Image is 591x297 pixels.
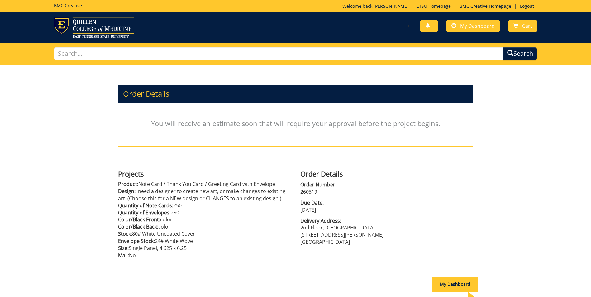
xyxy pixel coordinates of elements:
span: Envelope Stock: [118,238,155,244]
p: Welcome back, ! | | | [342,3,537,9]
span: Delivery Address: [300,217,473,224]
span: Quantity of Note Cards: [118,202,173,209]
span: Stock: [118,230,132,237]
span: Due Date: [300,199,473,206]
div: My Dashboard [432,277,478,292]
p: 260319 [300,188,473,196]
h5: BMC Creative [54,3,82,8]
p: [STREET_ADDRESS][PERSON_NAME] [300,231,473,238]
p: No [118,252,291,259]
span: My Dashboard [460,22,495,29]
a: [PERSON_NAME] [374,3,408,9]
a: My Dashboard [446,20,500,32]
a: ETSU Homepage [413,3,454,9]
span: Design: [118,188,136,195]
h4: Order Details [300,170,473,177]
p: [DATE] [300,206,473,214]
a: Logout [517,3,537,9]
span: Cart [522,22,532,29]
p: I need a designer to create new art, or make changes to existing art. (Choose this for a NEW desi... [118,188,291,202]
span: Color/Black Back: [118,223,158,230]
span: Size: [118,245,129,252]
p: Single Panel, 4.625 x 6.25 [118,245,291,252]
p: 24# White Wove [118,238,291,245]
img: ETSU logo [54,17,134,38]
p: Note Card / Thank You Card / Greeting Card with Envelope [118,181,291,188]
span: Product: [118,181,138,187]
span: Order Number: [300,181,473,188]
span: Quantity of Envelopes: [118,209,171,216]
p: 2nd Floor, [GEOGRAPHIC_DATA] [300,224,473,231]
p: You will receive an estimate soon that will require your approval before the project begins. [118,106,473,141]
span: Color/Black Front: [118,216,160,223]
a: Cart [508,20,537,32]
p: [GEOGRAPHIC_DATA] [300,238,473,246]
a: My Dashboard [432,281,478,287]
p: 250 [118,209,291,216]
input: Search... [54,47,503,60]
p: 250 [118,202,291,209]
p: color [118,223,291,230]
h4: Projects [118,170,291,177]
a: BMC Creative Homepage [456,3,514,9]
h3: Order Details [118,85,473,103]
button: Search [503,47,537,60]
span: Mail: [118,252,129,259]
p: 80# White Uncoated Cover [118,230,291,238]
p: color [118,216,291,223]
